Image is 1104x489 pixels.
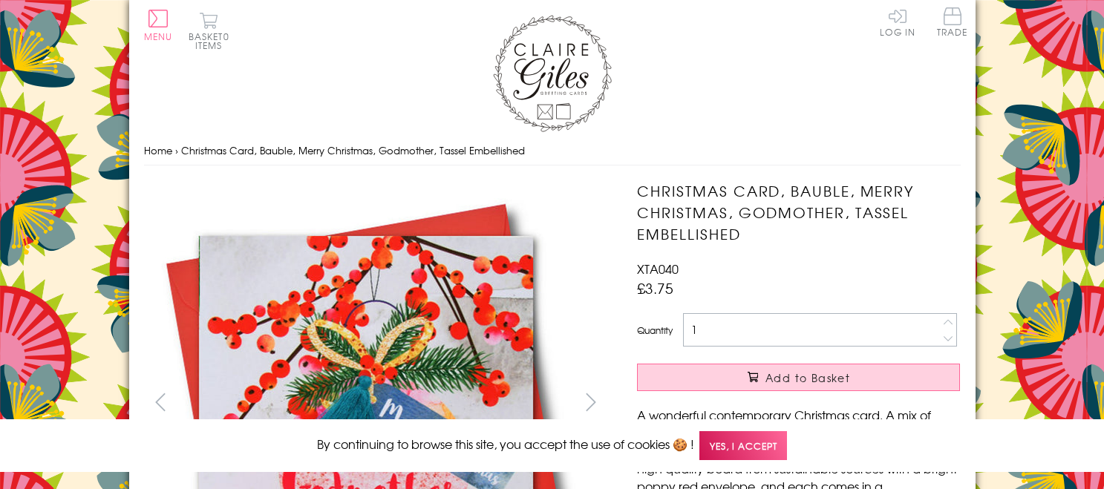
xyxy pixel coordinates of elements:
[880,7,915,36] a: Log In
[175,143,178,157] span: ›
[181,143,525,157] span: Christmas Card, Bauble, Merry Christmas, Godmother, Tassel Embellished
[765,370,850,385] span: Add to Basket
[937,7,968,39] a: Trade
[144,10,173,41] button: Menu
[937,7,968,36] span: Trade
[189,12,229,50] button: Basket0 items
[637,260,679,278] span: XTA040
[493,15,612,132] img: Claire Giles Greetings Cards
[144,385,177,419] button: prev
[144,136,961,166] nav: breadcrumbs
[637,180,960,244] h1: Christmas Card, Bauble, Merry Christmas, Godmother, Tassel Embellished
[195,30,229,52] span: 0 items
[144,30,173,43] span: Menu
[637,364,960,391] button: Add to Basket
[637,278,673,298] span: £3.75
[574,385,607,419] button: next
[637,324,673,337] label: Quantity
[144,143,172,157] a: Home
[699,431,787,460] span: Yes, I accept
